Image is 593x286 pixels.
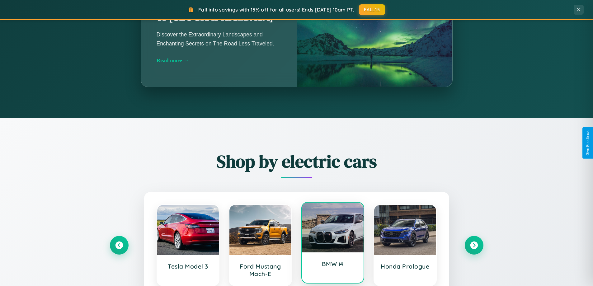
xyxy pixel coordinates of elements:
[157,57,281,64] div: Read more →
[359,4,385,15] button: FALL15
[198,7,354,13] span: Fall into savings with 15% off for all users! Ends [DATE] 10am PT.
[236,263,285,278] h3: Ford Mustang Mach-E
[380,263,430,270] h3: Honda Prologue
[157,30,281,48] p: Discover the Extraordinary Landscapes and Enchanting Secrets on The Road Less Traveled.
[308,260,358,268] h3: BMW i4
[110,149,483,173] h2: Shop by electric cars
[163,263,213,270] h3: Tesla Model 3
[586,130,590,156] div: Give Feedback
